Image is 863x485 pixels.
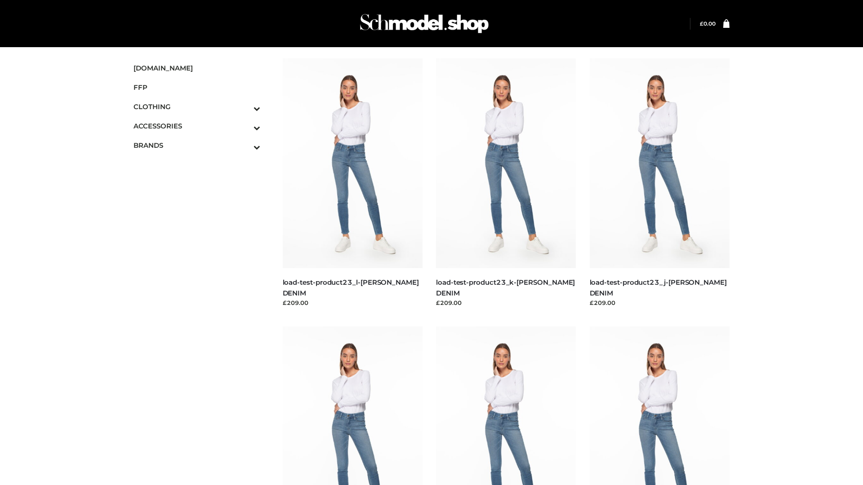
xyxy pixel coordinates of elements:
span: FFP [133,82,260,93]
a: CLOTHINGToggle Submenu [133,97,260,116]
button: Toggle Submenu [229,136,260,155]
span: CLOTHING [133,101,260,112]
a: load-test-product23_j-[PERSON_NAME] DENIM [590,278,727,297]
bdi: 0.00 [700,20,716,27]
span: £ [700,20,703,27]
a: BRANDSToggle Submenu [133,136,260,155]
span: BRANDS [133,140,260,150]
a: load-test-product23_k-[PERSON_NAME] DENIM [436,278,575,297]
a: ACCESSORIESToggle Submenu [133,116,260,136]
span: ACCESSORIES [133,121,260,131]
div: £209.00 [283,298,423,307]
div: £209.00 [590,298,730,307]
a: load-test-product23_l-[PERSON_NAME] DENIM [283,278,419,297]
a: FFP [133,78,260,97]
span: [DOMAIN_NAME] [133,63,260,73]
button: Toggle Submenu [229,97,260,116]
a: £0.00 [700,20,716,27]
div: £209.00 [436,298,576,307]
img: Schmodel Admin 964 [357,6,492,41]
button: Toggle Submenu [229,116,260,136]
a: [DOMAIN_NAME] [133,58,260,78]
